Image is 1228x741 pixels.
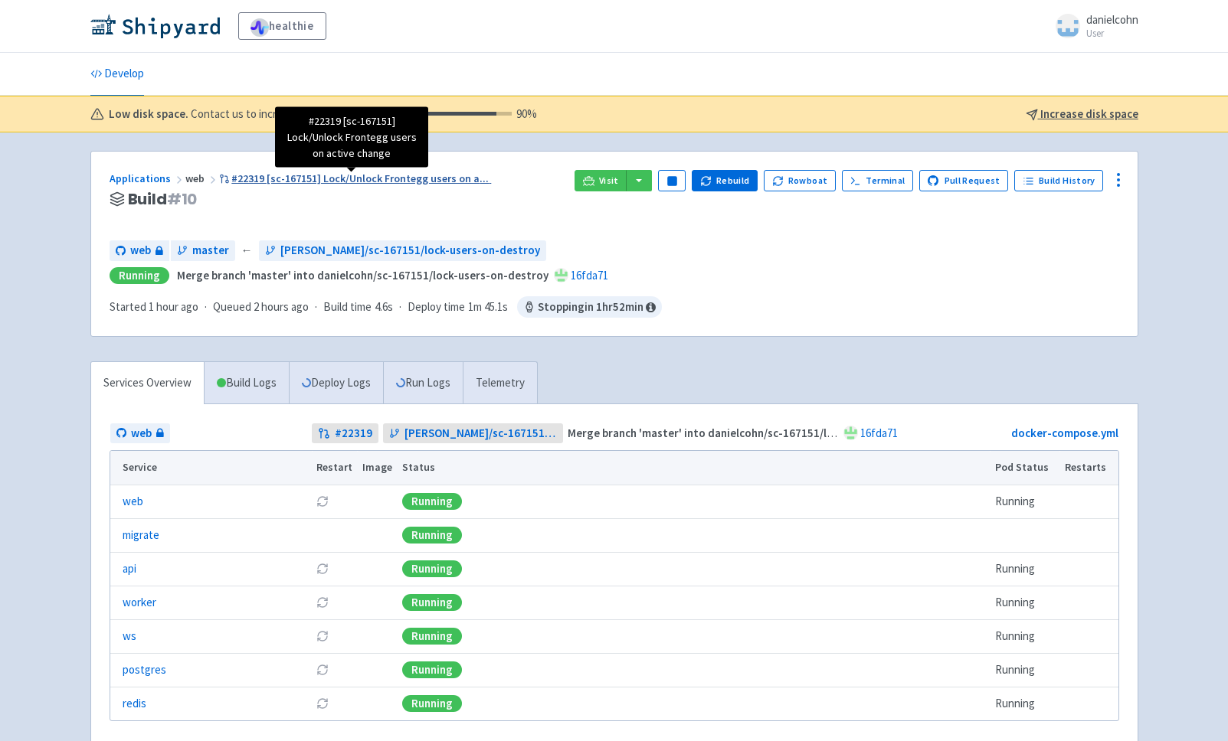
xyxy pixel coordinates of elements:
div: · · · [110,296,662,318]
b: Low disk space. [109,106,188,123]
u: Increase disk space [1040,106,1138,121]
a: #22319 [312,423,378,444]
a: healthie [238,12,326,40]
strong: Merge branch 'master' into danielcohn/sc-167151/lock-users-on-destroy [177,268,549,282]
div: 90 % [359,106,537,123]
img: Shipyard logo [90,14,220,38]
button: Restart pod [316,495,329,508]
th: Status [397,451,990,485]
button: Restart pod [316,697,329,710]
a: docker-compose.yml [1011,426,1118,440]
a: [PERSON_NAME]/sc-167151/lock-users-on-destroy [259,240,546,261]
time: 2 hours ago [254,299,309,314]
div: Running [402,493,462,510]
th: Pod Status [990,451,1059,485]
div: Running [402,695,462,712]
a: Build History [1014,170,1103,191]
a: danielcohn User [1046,14,1138,38]
a: redis [123,695,146,713]
a: migrate [123,527,159,544]
td: Running [990,687,1059,720]
span: Build time [323,299,372,316]
div: Running [402,560,462,577]
span: web [131,425,152,442]
span: danielcohn [1086,12,1138,27]
span: Visit [599,175,619,187]
div: Running [402,628,462,645]
a: Run Logs [383,362,463,404]
th: Service [110,451,312,485]
span: [PERSON_NAME]/sc-167151/lock-users-on-destroy [404,425,557,442]
td: Running [990,586,1059,619]
a: 16fda71 [860,426,898,440]
span: 4.6s [375,299,393,316]
span: master [192,242,229,260]
span: web [185,171,219,185]
span: Contact us to increase disk space. [191,106,537,123]
a: Build Logs [205,362,289,404]
span: #22319 [sc-167151] Lock/Unlock Frontegg users on a ... [231,171,489,185]
a: Telemetry [463,362,537,404]
button: Pause [658,170,686,191]
strong: Merge branch 'master' into danielcohn/sc-167151/lock-users-on-destroy [568,426,939,440]
span: Started [110,299,198,314]
th: Restarts [1059,451,1118,485]
a: Deploy Logs [289,362,383,404]
td: Running [990,619,1059,653]
time: 1 hour ago [149,299,198,314]
td: Running [990,653,1059,687]
a: ws [123,628,136,645]
button: Restart pod [316,630,329,642]
button: Restart pod [316,563,329,575]
a: Develop [90,53,144,96]
strong: # 22319 [335,425,372,442]
span: Build [128,191,198,208]
th: Image [357,451,397,485]
div: Running [110,267,169,285]
button: Restart pod [316,596,329,609]
span: Queued [213,299,309,314]
a: Applications [110,171,185,185]
button: Rebuild [692,170,758,191]
button: Restart pod [316,664,329,676]
div: Running [402,594,462,611]
a: postgres [123,661,166,679]
a: #22319 [sc-167151] Lock/Unlock Frontegg users on a... [219,171,492,185]
small: User [1086,28,1138,38]
a: master [171,240,235,261]
a: web [110,240,169,261]
th: Restart [312,451,358,485]
button: Rowboat [764,170,836,191]
a: 16fda71 [571,268,608,282]
span: [PERSON_NAME]/sc-167151/lock-users-on-destroy [280,242,540,260]
td: Running [990,485,1059,518]
div: Running [402,527,462,544]
a: worker [123,594,156,612]
a: api [123,560,136,578]
a: web [110,423,170,444]
span: Stopping in 1 hr 52 min [517,296,662,318]
td: Running [990,552,1059,586]
span: Deploy time [408,299,465,316]
a: web [123,493,143,511]
a: Services Overview [91,362,204,404]
div: Running [402,661,462,678]
a: [PERSON_NAME]/sc-167151/lock-users-on-destroy [383,423,563,444]
a: Terminal [842,170,913,191]
span: ← [241,242,253,260]
span: # 10 [167,188,198,210]
a: Pull Request [919,170,1009,191]
span: 1m 45.1s [468,299,508,316]
span: web [130,242,151,260]
a: Visit [575,170,627,191]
